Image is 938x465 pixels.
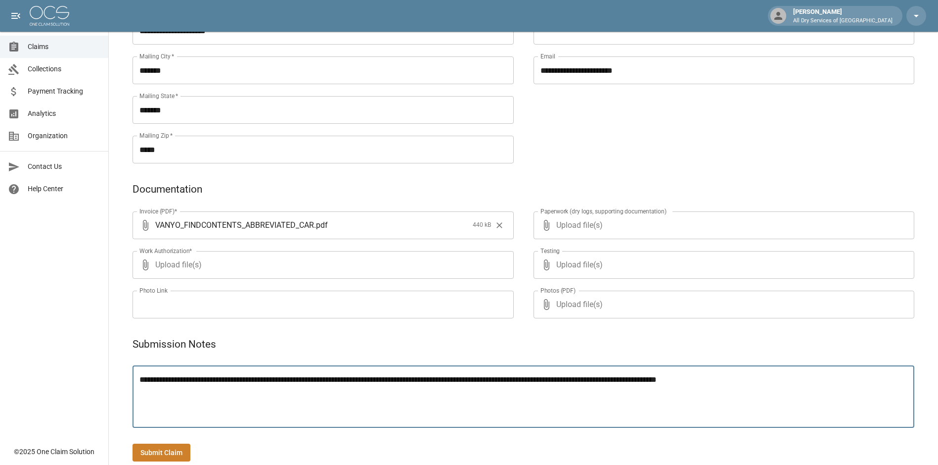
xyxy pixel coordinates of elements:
[793,17,893,25] p: All Dry Services of [GEOGRAPHIC_DATA]
[28,184,100,194] span: Help Center
[28,64,100,74] span: Collections
[28,108,100,119] span: Analytics
[30,6,69,26] img: ocs-logo-white-transparent.png
[789,7,896,25] div: [PERSON_NAME]
[540,52,555,60] label: Email
[28,86,100,97] span: Payment Tracking
[139,92,178,100] label: Mailing State
[540,207,667,215] label: Paperwork (dry logs, supporting documentation)
[139,131,173,140] label: Mailing Zip
[556,291,888,318] span: Upload file(s)
[540,247,560,255] label: Testing
[139,286,168,295] label: Photo Link
[540,286,576,295] label: Photos (PDF)
[314,219,328,231] span: . pdf
[155,251,487,279] span: Upload file(s)
[14,447,94,457] div: © 2025 One Claim Solution
[28,42,100,52] span: Claims
[139,207,178,215] label: Invoice (PDF)*
[133,444,190,462] button: Submit Claim
[155,219,314,231] span: VANYO_FINDCONTENTS_ABBREVIATED_CAR
[492,218,507,233] button: Clear
[473,220,491,230] span: 440 kB
[6,6,26,26] button: open drawer
[28,161,100,172] span: Contact Us
[28,131,100,141] span: Organization
[556,211,888,239] span: Upload file(s)
[139,247,192,255] label: Work Authorization*
[139,52,175,60] label: Mailing City
[556,251,888,279] span: Upload file(s)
